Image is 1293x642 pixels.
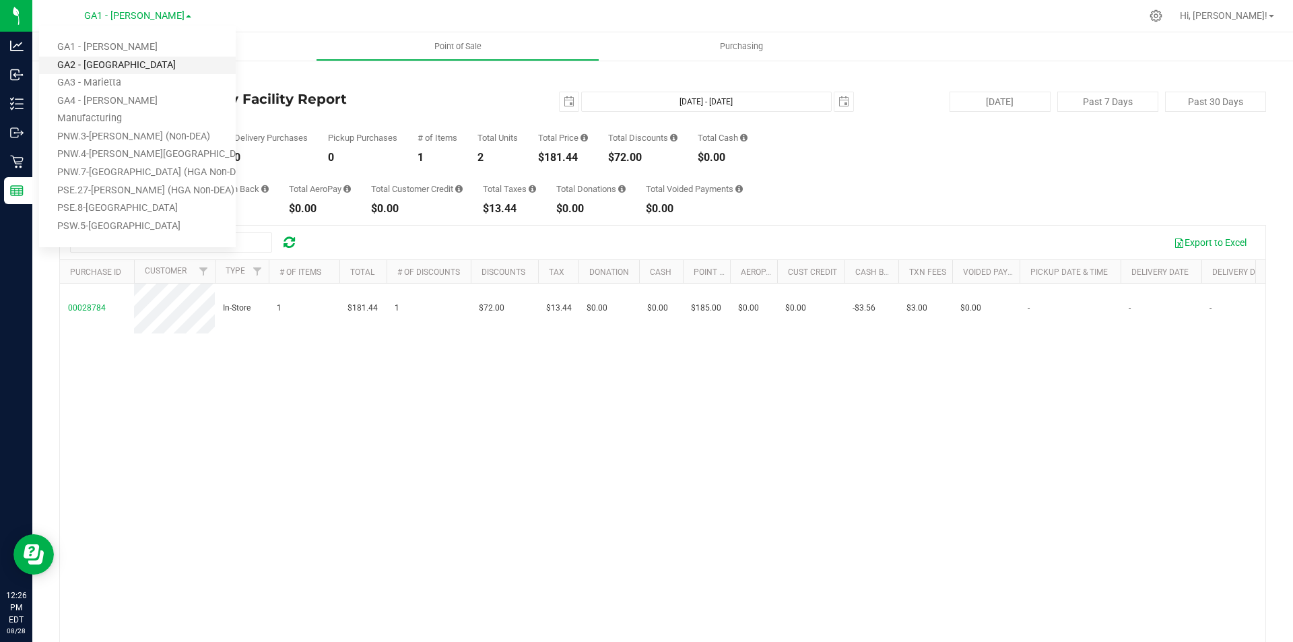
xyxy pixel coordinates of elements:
[529,185,536,193] i: Sum of the total taxes for all purchases in the date range.
[10,126,24,139] inline-svg: Outbound
[10,184,24,197] inline-svg: Reports
[223,302,251,315] span: In-Store
[371,185,463,193] div: Total Customer Credit
[1028,302,1030,315] span: -
[950,92,1051,112] button: [DATE]
[483,185,536,193] div: Total Taxes
[316,32,599,61] a: Point of Sale
[477,152,518,163] div: 2
[39,110,236,128] a: Manufacturing
[328,152,397,163] div: 0
[279,267,321,277] a: # of Items
[963,267,1030,277] a: Voided Payment
[10,155,24,168] inline-svg: Retail
[13,534,54,575] iframe: Resource center
[289,185,351,193] div: Total AeroPay
[39,164,236,182] a: PNW.7-[GEOGRAPHIC_DATA] (HGA Non-DEA)
[589,267,629,277] a: Donation
[587,302,607,315] span: $0.00
[395,302,399,315] span: 1
[608,152,677,163] div: $72.00
[556,203,626,214] div: $0.00
[740,133,748,142] i: Sum of the successful, non-voided cash payment transactions for all purchases in the date range. ...
[909,267,946,277] a: Txn Fees
[785,302,806,315] span: $0.00
[39,38,236,57] a: GA1 - [PERSON_NAME]
[418,152,457,163] div: 1
[560,92,578,111] span: select
[482,267,525,277] a: Discounts
[1165,92,1266,112] button: Past 30 Days
[788,267,837,277] a: Cust Credit
[1209,302,1212,315] span: -
[59,92,461,106] h4: Completed Purchases by Facility Report
[546,302,572,315] span: $13.44
[618,185,626,193] i: Sum of all round-up-to-next-dollar total price adjustments for all purchases in the date range.
[1165,231,1255,254] button: Export to Excel
[455,185,463,193] i: Sum of the successful, non-voided payments using account credit for all purchases in the date range.
[477,133,518,142] div: Total Units
[261,185,269,193] i: Sum of the cash-back amounts from rounded-up electronic payments for all purchases in the date ra...
[371,203,463,214] div: $0.00
[234,152,308,163] div: 0
[68,303,106,313] span: 00028784
[670,133,677,142] i: Sum of the discount values applied to the all purchases in the date range.
[483,203,536,214] div: $13.44
[855,267,900,277] a: Cash Back
[853,302,875,315] span: -$3.56
[39,128,236,146] a: PNW.3-[PERSON_NAME] (Non-DEA)
[39,92,236,110] a: GA4 - [PERSON_NAME]
[39,218,236,236] a: PSW.5-[GEOGRAPHIC_DATA]
[694,267,789,277] a: Point of Banking (POB)
[397,267,460,277] a: # of Discounts
[646,185,743,193] div: Total Voided Payments
[84,10,185,22] span: GA1 - [PERSON_NAME]
[691,302,721,315] span: $185.00
[1057,92,1158,112] button: Past 7 Days
[39,199,236,218] a: PSE.8-[GEOGRAPHIC_DATA]
[234,133,308,142] div: Delivery Purchases
[39,182,236,200] a: PSE.27-[PERSON_NAME] (HGA Non-DEA)
[599,32,883,61] a: Purchasing
[1180,10,1267,21] span: Hi, [PERSON_NAME]!
[6,626,26,636] p: 08/28
[702,40,781,53] span: Purchasing
[6,589,26,626] p: 12:26 PM EDT
[738,302,759,315] span: $0.00
[193,260,215,283] a: Filter
[581,133,588,142] i: Sum of the total prices of all purchases in the date range.
[960,302,981,315] span: $0.00
[10,39,24,53] inline-svg: Analytics
[277,302,281,315] span: 1
[32,32,316,61] a: Inventory
[350,267,374,277] a: Total
[549,267,564,277] a: Tax
[39,74,236,92] a: GA3 - Marietta
[538,133,588,142] div: Total Price
[39,57,236,75] a: GA2 - [GEOGRAPHIC_DATA]
[650,267,671,277] a: Cash
[328,133,397,142] div: Pickup Purchases
[608,133,677,142] div: Total Discounts
[10,68,24,82] inline-svg: Inbound
[646,203,743,214] div: $0.00
[1129,302,1131,315] span: -
[834,92,853,111] span: select
[418,133,457,142] div: # of Items
[647,302,668,315] span: $0.00
[906,302,927,315] span: $3.00
[39,146,236,164] a: PNW.4-[PERSON_NAME][GEOGRAPHIC_DATA] (AAH Non-DEA)
[556,185,626,193] div: Total Donations
[698,152,748,163] div: $0.00
[246,260,269,283] a: Filter
[735,185,743,193] i: Sum of all voided payment transaction amounts, excluding tips and transaction fees, for all purch...
[1131,267,1189,277] a: Delivery Date
[741,267,775,277] a: AeroPay
[479,302,504,315] span: $72.00
[226,266,245,276] a: Type
[538,152,588,163] div: $181.44
[70,267,121,277] a: Purchase ID
[1148,9,1164,22] div: Manage settings
[1212,267,1277,277] a: Delivery Driver
[347,302,378,315] span: $181.44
